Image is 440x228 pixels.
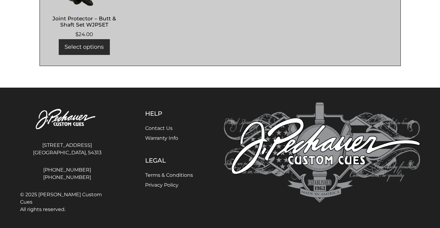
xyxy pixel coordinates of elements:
a: [PHONE_NUMBER] [20,174,115,181]
bdi: 24.00 [75,31,93,37]
span: $ [75,31,78,37]
a: Privacy Policy [145,182,178,188]
img: Pechauer Custom Cues [20,102,115,137]
a: Warranty Info [145,135,178,141]
img: Pechauer Custom Cues [224,102,420,203]
a: [PHONE_NUMBER] [20,166,115,174]
h2: Joint Protector – Butt & Shaft Set WJPSET [46,13,123,31]
a: Select options for “Joint Protector - Butt & Shaft Set WJPSET” [59,39,110,55]
span: © 2025 [PERSON_NAME] Custom Cues All rights reserved. [20,191,115,213]
h5: Help [145,110,193,117]
h5: Legal [145,157,193,164]
address: [STREET_ADDRESS] [GEOGRAPHIC_DATA], 54313 [20,139,115,159]
a: Contact Us [145,125,173,131]
a: Terms & Conditions [145,172,193,178]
